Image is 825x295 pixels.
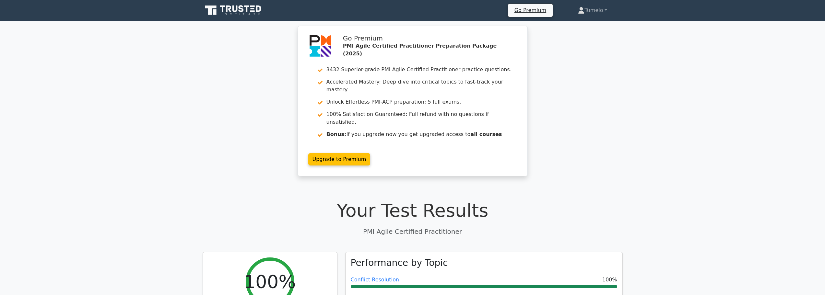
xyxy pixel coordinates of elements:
[602,276,617,284] span: 100%
[562,4,622,17] a: Tumelo
[244,271,296,292] h2: 100%
[351,257,448,268] h3: Performance by Topic
[351,277,399,283] a: Conflict Resolution
[203,199,623,221] h1: Your Test Results
[511,6,550,15] a: Go Premium
[308,153,371,165] a: Upgrade to Premium
[203,227,623,236] p: PMI Agile Certified Practitioner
